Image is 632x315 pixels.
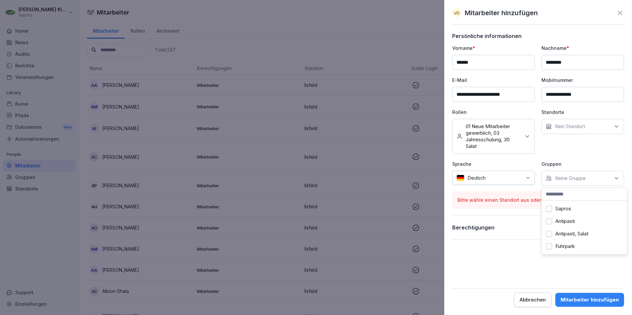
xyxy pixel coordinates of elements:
[456,175,464,181] img: de.svg
[514,293,551,307] button: Abbrechen
[555,123,585,130] p: Kein Standort
[465,8,538,18] p: Mitarbeiter hinzufügen
[520,296,546,303] div: Abbrechen
[457,196,619,203] p: Bitte wähle einen Standort aus oder füge eine Berechtigung hinzu.
[452,109,535,116] p: Rollen
[452,224,494,231] p: Berechtigungen
[452,33,624,39] p: Persönliche informationen
[555,206,571,212] label: Sapros
[452,171,535,185] div: Deutsch
[452,8,461,17] div: VD
[452,45,535,52] p: Vorname
[561,296,619,303] div: Mitarbeiter hinzufügen
[452,77,535,84] p: E-Mail
[541,77,624,84] p: Mobilnummer
[452,160,535,167] p: Sprache
[541,160,624,167] p: Gruppen
[555,243,575,249] label: Fuhrpark
[466,123,521,150] p: 01 Neue Mitarbeiter gewerblich, 03 Jahresschulung, 30 Salat
[555,175,586,182] p: Keine Gruppe
[555,218,575,224] label: Antipasti
[541,45,624,52] p: Nachname
[555,231,588,237] label: Antipasti, Salat
[541,109,624,116] p: Standorte
[555,293,624,307] button: Mitarbeiter hinzufügen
